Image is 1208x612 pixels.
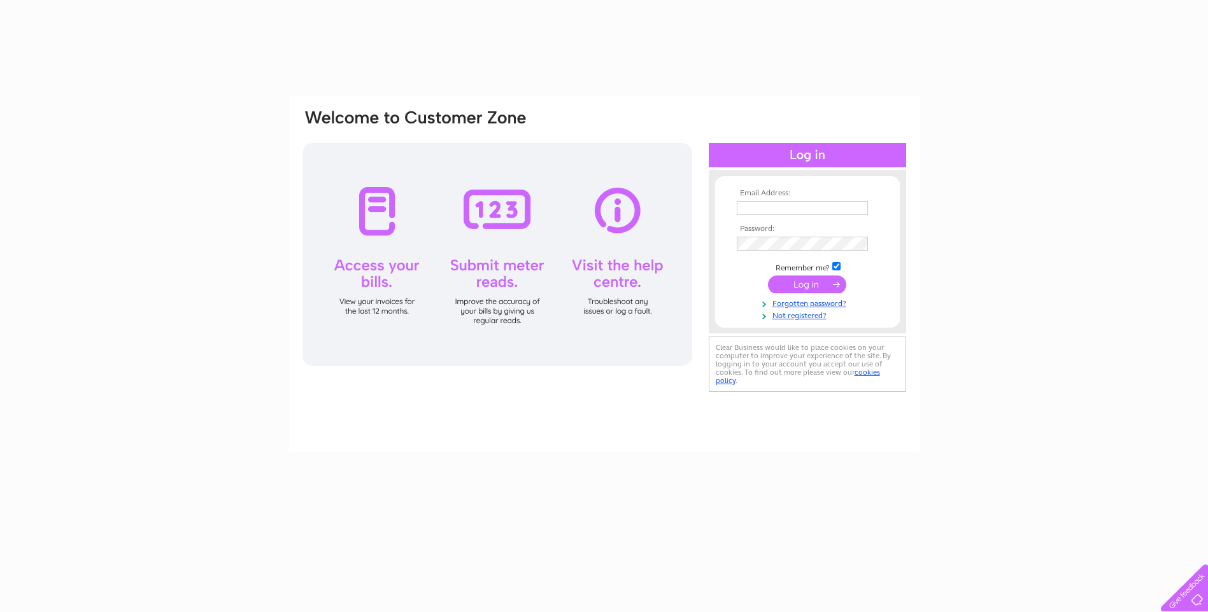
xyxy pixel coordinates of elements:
[709,337,906,392] div: Clear Business would like to place cookies on your computer to improve your experience of the sit...
[734,225,881,233] th: Password:
[737,296,881,309] a: Forgotten password?
[734,260,881,273] td: Remember me?
[768,275,846,293] input: Submit
[716,368,880,385] a: cookies policy
[734,189,881,198] th: Email Address:
[737,309,881,321] a: Not registered?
